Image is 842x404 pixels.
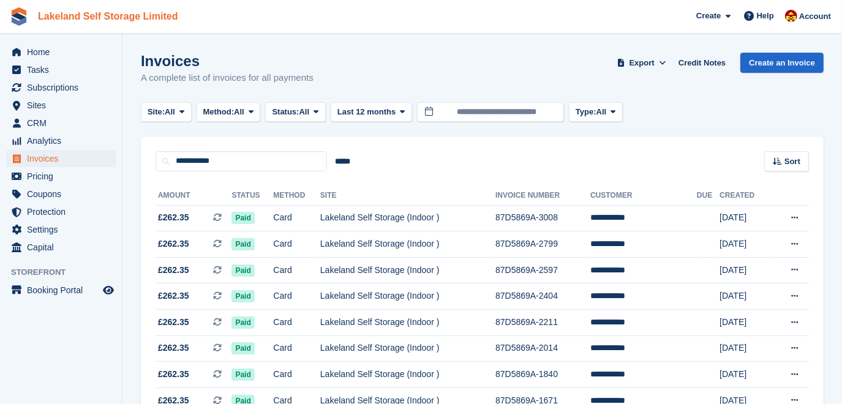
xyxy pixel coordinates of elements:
[272,106,299,118] span: Status:
[6,221,116,238] a: menu
[6,239,116,256] a: menu
[27,97,100,114] span: Sites
[331,102,412,122] button: Last 12 months
[158,290,189,302] span: £262.35
[27,61,100,78] span: Tasks
[165,106,175,118] span: All
[320,283,495,310] td: Lakeland Self Storage (Indoor )
[6,168,116,185] a: menu
[27,185,100,203] span: Coupons
[720,310,771,336] td: [DATE]
[27,132,100,149] span: Analytics
[11,266,122,279] span: Storefront
[231,238,254,250] span: Paid
[590,186,697,206] th: Customer
[6,203,116,220] a: menu
[320,335,495,362] td: Lakeland Self Storage (Indoor )
[141,53,314,69] h1: Invoices
[720,283,771,310] td: [DATE]
[495,205,590,231] td: 87D5869A-3008
[273,231,320,258] td: Card
[495,362,590,388] td: 87D5869A-1840
[203,106,235,118] span: Method:
[674,53,731,73] a: Credit Notes
[757,10,774,22] span: Help
[231,212,254,224] span: Paid
[569,102,623,122] button: Type: All
[720,205,771,231] td: [DATE]
[799,10,831,23] span: Account
[320,257,495,283] td: Lakeland Self Storage (Indoor )
[234,106,244,118] span: All
[231,342,254,354] span: Paid
[720,231,771,258] td: [DATE]
[596,106,607,118] span: All
[6,79,116,96] a: menu
[231,290,254,302] span: Paid
[273,362,320,388] td: Card
[27,203,100,220] span: Protection
[576,106,596,118] span: Type:
[720,362,771,388] td: [DATE]
[33,6,183,26] a: Lakeland Self Storage Limited
[231,316,254,329] span: Paid
[27,114,100,132] span: CRM
[6,150,116,167] a: menu
[158,264,189,277] span: £262.35
[720,335,771,362] td: [DATE]
[320,362,495,388] td: Lakeland Self Storage (Indoor )
[27,150,100,167] span: Invoices
[197,102,261,122] button: Method: All
[27,239,100,256] span: Capital
[615,53,669,73] button: Export
[6,43,116,61] a: menu
[697,186,720,206] th: Due
[495,186,590,206] th: Invoice Number
[320,310,495,336] td: Lakeland Self Storage (Indoor )
[158,238,189,250] span: £262.35
[273,310,320,336] td: Card
[148,106,165,118] span: Site:
[158,211,189,224] span: £262.35
[6,282,116,299] a: menu
[273,257,320,283] td: Card
[273,283,320,310] td: Card
[273,186,320,206] th: Method
[27,282,100,299] span: Booking Portal
[273,335,320,362] td: Card
[495,283,590,310] td: 87D5869A-2404
[6,97,116,114] a: menu
[6,132,116,149] a: menu
[740,53,824,73] a: Create an Invoice
[495,335,590,362] td: 87D5869A-2014
[27,43,100,61] span: Home
[158,316,189,329] span: £262.35
[231,264,254,277] span: Paid
[273,205,320,231] td: Card
[101,283,116,297] a: Preview store
[495,310,590,336] td: 87D5869A-2211
[27,79,100,96] span: Subscriptions
[231,186,273,206] th: Status
[27,221,100,238] span: Settings
[6,114,116,132] a: menu
[784,155,800,168] span: Sort
[27,168,100,185] span: Pricing
[299,106,310,118] span: All
[6,185,116,203] a: menu
[495,257,590,283] td: 87D5869A-2597
[320,205,495,231] td: Lakeland Self Storage (Indoor )
[320,186,495,206] th: Site
[265,102,325,122] button: Status: All
[337,106,396,118] span: Last 12 months
[785,10,797,22] img: Diane Carney
[158,342,189,354] span: £262.35
[141,102,192,122] button: Site: All
[6,61,116,78] a: menu
[10,7,28,26] img: stora-icon-8386f47178a22dfd0bd8f6a31ec36ba5ce8667c1dd55bd0f319d3a0aa187defe.svg
[696,10,721,22] span: Create
[630,57,655,69] span: Export
[720,257,771,283] td: [DATE]
[231,368,254,381] span: Paid
[495,231,590,258] td: 87D5869A-2799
